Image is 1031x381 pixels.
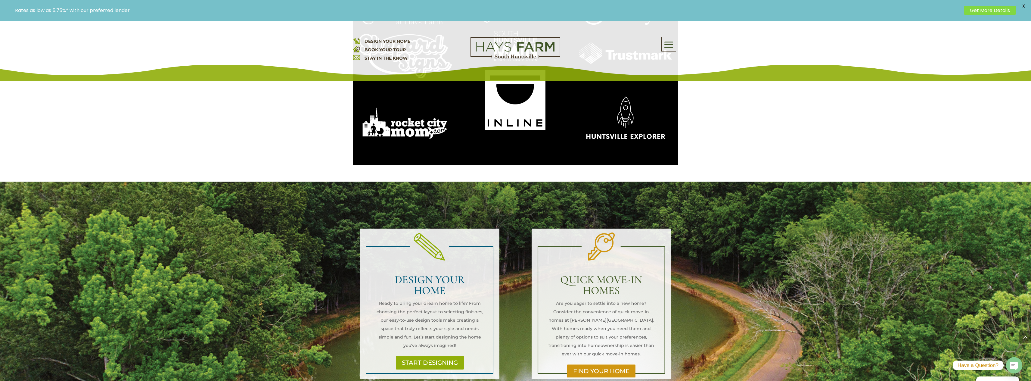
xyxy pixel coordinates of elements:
[365,55,408,61] a: STAY IN THE KNOW
[15,8,961,13] p: Rates as low as 5.75%* with our preferred lender
[567,364,635,378] a: FIND YOUR HOME
[365,47,406,52] a: BOOK YOUR TOUR
[376,274,483,299] h2: DESIGN YOUR HOME
[470,37,560,59] img: Logo
[359,87,452,159] img: rocketcitymomwhitelogo
[964,6,1016,15] a: Get More Details
[579,73,672,166] img: Huntsville-Explorer-Logo-White-Transparent
[548,274,655,299] h2: QUICK MOVE-IN HOMES
[365,39,410,44] a: DESIGN YOUR HOME
[376,299,483,350] p: Ready to bring your dream home to life? From choosing the perfect layout to selecting finishes, o...
[353,37,360,44] img: design your home
[470,55,560,60] a: hays farm homes huntsville development
[485,70,545,130] img: InlineShowroomVectorLogoWhite
[396,356,464,370] a: START DESIGNING
[548,299,655,358] p: Are you eager to settle into a new home? Consider the convenience of quick move-in homes at [PERS...
[1019,2,1028,11] span: X
[353,45,360,52] img: book your home tour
